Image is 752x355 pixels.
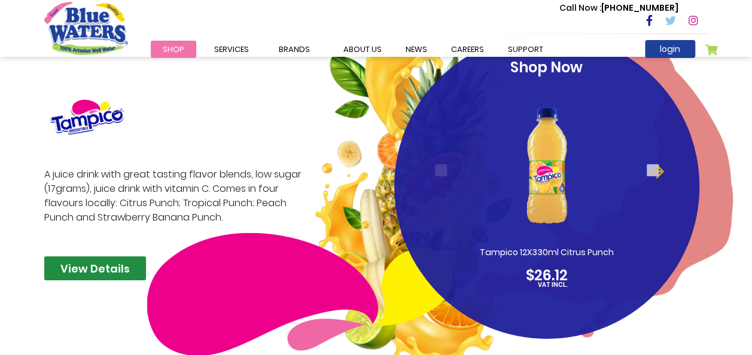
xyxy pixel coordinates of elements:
a: login [645,40,695,58]
p: Shop Now [417,57,677,78]
span: Call Now : [559,2,601,14]
span: Brands [279,44,310,55]
a: View Details [44,256,146,280]
button: Next [647,164,659,176]
a: store logo [44,2,128,54]
p: [PHONE_NUMBER] [559,2,678,14]
img: brand logo [44,93,130,141]
button: Previous [435,164,447,176]
a: Tampico 12X330ml Citrus Punch $26.12 [417,84,677,286]
a: about us [331,41,394,58]
span: Shop [163,44,184,55]
span: Services [214,44,249,55]
a: support [496,41,555,58]
a: careers [439,41,496,58]
img: Tampico_12X330ml_Citrus_Punch_1_4.png [489,84,605,246]
span: $26.12 [526,265,568,285]
p: Tampico 12X330ml Citrus Punch [472,246,622,259]
a: News [394,41,439,58]
p: A juice drink with great tasting flavor blends, low sugar (17grams), juice drink with vitamin C. ... [44,167,304,236]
